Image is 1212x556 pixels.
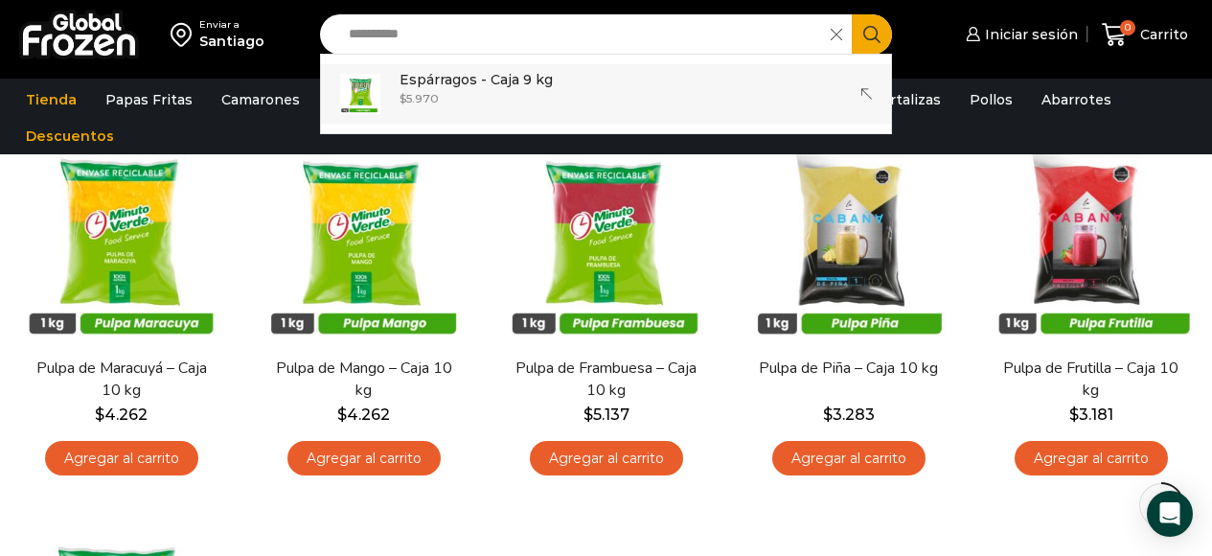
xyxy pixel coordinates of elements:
[16,118,124,154] a: Descuentos
[45,441,198,476] a: Agregar al carrito: “Pulpa de Maracuyá - Caja 10 kg”
[400,91,406,105] span: $
[1147,491,1193,537] div: Open Intercom Messenger
[1135,25,1188,44] span: Carrito
[1069,405,1079,424] span: $
[583,405,629,424] bdi: 5.137
[321,64,892,124] a: Espárragos - Caja 9 kg $5.970
[752,358,945,380] a: Pulpa de Piña – Caja 10 kg
[96,81,202,118] a: Papas Fritas
[267,358,460,402] a: Pulpa de Mango – Caja 10 kg
[530,441,683,476] a: Agregar al carrito: “Pulpa de Frambuesa - Caja 10 kg”
[995,358,1187,402] a: Pulpa de Frutilla – Caja 10 kg
[400,91,439,105] bdi: 5.970
[337,405,390,424] bdi: 4.262
[860,81,950,118] a: Hortalizas
[95,405,148,424] bdi: 4.262
[337,405,347,424] span: $
[961,15,1078,54] a: Iniciar sesión
[25,358,217,402] a: Pulpa de Maracuyá – Caja 10 kg
[16,81,86,118] a: Tienda
[823,405,833,424] span: $
[199,32,264,51] div: Santiago
[287,441,441,476] a: Agregar al carrito: “Pulpa de Mango - Caja 10 kg”
[1069,405,1113,424] bdi: 3.181
[400,69,553,90] p: Espárragos - Caja 9 kg
[1120,20,1135,35] span: 0
[510,358,702,402] a: Pulpa de Frambuesa – Caja 10 kg
[95,405,104,424] span: $
[1032,81,1121,118] a: Abarrotes
[772,441,926,476] a: Agregar al carrito: “Pulpa de Piña - Caja 10 kg”
[960,81,1022,118] a: Pollos
[199,18,264,32] div: Enviar a
[212,81,309,118] a: Camarones
[1097,12,1193,58] a: 0 Carrito
[583,405,593,424] span: $
[852,14,892,55] button: Search button
[823,405,875,424] bdi: 3.283
[980,25,1078,44] span: Iniciar sesión
[1015,441,1168,476] a: Agregar al carrito: “Pulpa de Frutilla - Caja 10 kg”
[171,18,199,51] img: address-field-icon.svg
